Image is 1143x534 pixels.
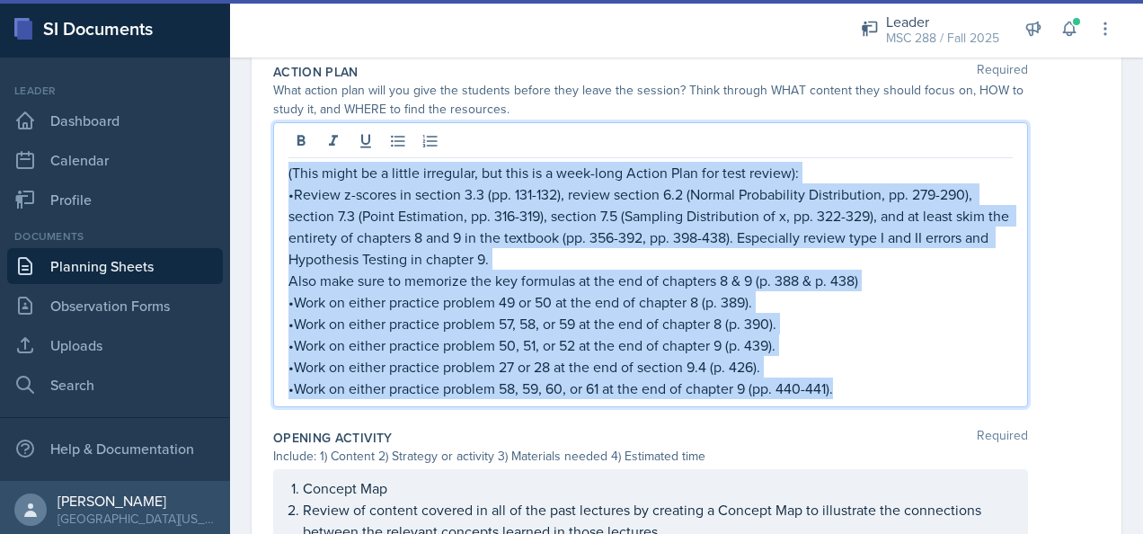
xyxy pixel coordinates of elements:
[288,378,1013,399] p: •Work on either practice problem 58, 59, 60, or 61 at the end of chapter 9 (pp. 440-441).
[273,447,1028,466] div: Include: 1) Content 2) Strategy or activity 3) Materials needed 4) Estimated time
[977,63,1028,81] span: Required
[7,367,223,403] a: Search
[886,29,999,48] div: MSC 288 / Fall 2025
[273,429,393,447] label: Opening Activity
[303,477,1013,499] p: Concept Map
[7,248,223,284] a: Planning Sheets
[288,313,1013,334] p: •Work on either practice problem 57, 58, or 59 at the end of chapter 8 (p. 390).
[7,228,223,245] div: Documents
[58,510,216,528] div: [GEOGRAPHIC_DATA][US_STATE] in [GEOGRAPHIC_DATA]
[7,102,223,138] a: Dashboard
[288,356,1013,378] p: •Work on either practice problem 27 or 28 at the end of section 9.4 (p. 426).
[7,142,223,178] a: Calendar
[288,334,1013,356] p: •Work on either practice problem 50, 51, or 52 at the end of chapter 9 (p. 439).
[273,81,1028,119] div: What action plan will you give the students before they leave the session? Think through WHAT con...
[7,182,223,218] a: Profile
[977,429,1028,447] span: Required
[7,288,223,324] a: Observation Forms
[273,63,359,81] label: Action Plan
[7,83,223,99] div: Leader
[288,270,1013,291] p: Also make sure to memorize the key formulas at the end of chapters 8 & 9 (p. 388 & p. 438)
[288,162,1013,183] p: (This might be a little irregular, but this is a week-long Action Plan for test review):
[58,492,216,510] div: [PERSON_NAME]
[7,327,223,363] a: Uploads
[288,183,1013,270] p: •Review z-scores in section 3.3 (pp. 131-132), review section 6.2 (Normal Probability Distributio...
[288,291,1013,313] p: •Work on either practice problem 49 or 50 at the end of chapter 8 (p. 389).
[7,431,223,467] div: Help & Documentation
[886,11,999,32] div: Leader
